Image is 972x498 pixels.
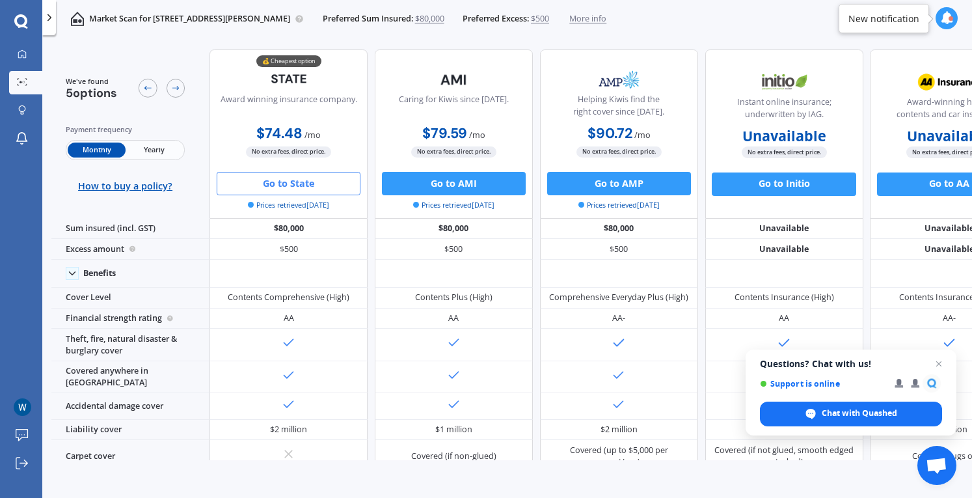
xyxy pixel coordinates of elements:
[51,440,209,473] div: Carpet cover
[375,219,533,240] div: $80,000
[715,96,853,126] div: Instant online insurance; underwritten by IAG.
[66,76,117,87] span: We've found
[284,312,294,324] div: AA
[917,446,956,485] div: Open chat
[463,13,529,25] span: Preferred Excess:
[587,124,632,143] b: $90.72
[221,94,357,123] div: Award winning insurance company.
[580,65,658,94] img: AMP.webp
[68,143,125,158] span: Monthly
[634,130,651,141] span: / mo
[601,424,638,436] div: $2 million
[228,292,349,303] div: Contents Comprehensive (High)
[14,398,31,416] img: ACg8ocKlv-BDSZaiGByB15eG89ttw-tyhkn4KfeuP2KU7yzRdIQ4GA=s96-c
[760,379,885,389] span: Support is online
[411,146,496,158] span: No extra fees, direct price.
[415,13,444,25] span: $80,000
[209,219,368,240] div: $80,000
[256,124,303,143] b: $74.48
[217,172,360,195] button: Go to State
[51,329,209,361] div: Theft, fire, natural disaster & burglary cover
[705,239,863,260] div: Unavailable
[66,124,185,135] div: Payment frequency
[822,408,897,419] span: Chat with Quashed
[323,13,413,25] span: Preferred Sum Insured:
[375,239,533,260] div: $500
[569,13,606,25] span: More info
[51,309,209,329] div: Financial strength rating
[548,445,689,468] div: Covered (up to $5,000 per carpet/rug)
[742,146,827,158] span: No extra fees, direct price.
[549,292,688,303] div: Comprehensive Everyday Plus (High)
[760,402,942,426] div: Chat with Quashed
[246,146,331,158] span: No extra fees, direct price.
[51,393,209,419] div: Accidental damage cover
[51,361,209,394] div: Covered anywhere in [GEOGRAPHIC_DATA]
[578,200,660,210] span: Prices retrieved [DATE]
[250,65,327,92] img: State-text-1.webp
[256,55,321,67] div: 💰 Cheapest option
[304,130,321,141] span: / mo
[540,219,698,240] div: $80,000
[270,424,307,436] div: $2 million
[448,312,459,324] div: AA
[89,13,290,25] p: Market Scan for [STREET_ADDRESS][PERSON_NAME]
[779,312,789,324] div: AA
[70,12,85,26] img: home-and-contents.b802091223b8502ef2dd.svg
[742,130,826,142] b: Unavailable
[399,94,509,123] div: Caring for Kiwis since [DATE].
[411,450,496,462] div: Covered (if non-glued)
[413,200,494,210] span: Prices retrieved [DATE]
[248,200,329,210] span: Prices retrieved [DATE]
[126,143,183,158] span: Yearly
[714,445,854,468] div: Covered (if not glued, smooth edged or tacked)
[382,172,526,195] button: Go to AMI
[83,268,116,279] div: Benefits
[66,85,117,101] span: 5 options
[705,219,863,240] div: Unavailable
[415,65,493,94] img: AMI-text-1.webp
[848,12,919,25] div: New notification
[422,124,467,143] b: $79.59
[415,292,493,303] div: Contents Plus (High)
[51,288,209,309] div: Cover Level
[435,424,472,436] div: $1 million
[51,420,209,441] div: Liability cover
[943,312,956,324] div: AA-
[746,68,823,97] img: Initio.webp
[931,356,947,372] span: Close chat
[547,172,691,195] button: Go to AMP
[612,312,625,324] div: AA-
[78,180,172,192] span: How to buy a policy?
[469,130,485,141] span: / mo
[540,239,698,260] div: $500
[712,173,856,196] button: Go to Initio
[550,94,688,123] div: Helping Kiwis find the right cover since [DATE].
[531,13,549,25] span: $500
[51,239,209,260] div: Excess amount
[576,146,662,158] span: No extra fees, direct price.
[209,239,368,260] div: $500
[760,359,942,369] span: Questions? Chat with us!
[735,292,834,303] div: Contents Insurance (High)
[51,219,209,240] div: Sum insured (incl. GST)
